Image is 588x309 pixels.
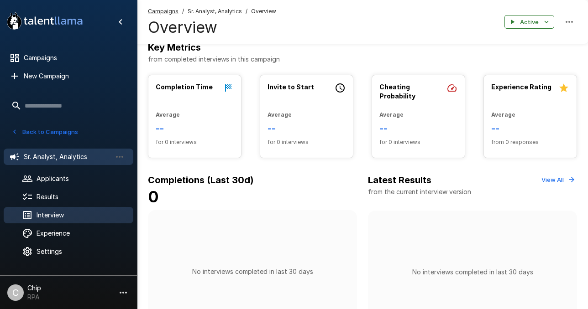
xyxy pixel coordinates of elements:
b: Average [379,111,404,118]
b: Average [491,111,515,118]
b: Average [156,111,180,118]
span: for 0 interviews [268,138,346,147]
p: from completed interviews in this campaign [148,55,577,64]
p: from the current interview version [368,187,471,196]
span: for 0 interviews [379,138,457,147]
b: Latest Results [368,175,431,185]
b: Average [268,111,292,118]
span: Sr. Analyst, Analytics [188,7,242,16]
b: Completions (Last 30d) [148,175,254,185]
span: for 0 interviews [156,138,234,147]
p: No interviews completed in last 30 days [192,267,313,276]
b: Cheating Probability [379,83,415,100]
button: View All [539,173,577,187]
h6: -- [268,121,346,136]
b: Key Metrics [148,42,201,53]
b: Invite to Start [268,83,314,91]
span: / [246,7,247,16]
h6: -- [379,121,457,136]
b: 0 [148,187,159,206]
span: Overview [251,7,276,16]
h6: -- [156,121,234,136]
span: / [182,7,184,16]
p: No interviews completed in last 30 days [412,268,533,277]
b: Experience Rating [491,83,551,91]
b: Completion Time [156,83,213,91]
h6: -- [491,121,569,136]
u: Campaigns [148,8,178,15]
h4: Overview [148,18,276,37]
button: Active [504,15,554,29]
span: from 0 responses [491,138,569,147]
